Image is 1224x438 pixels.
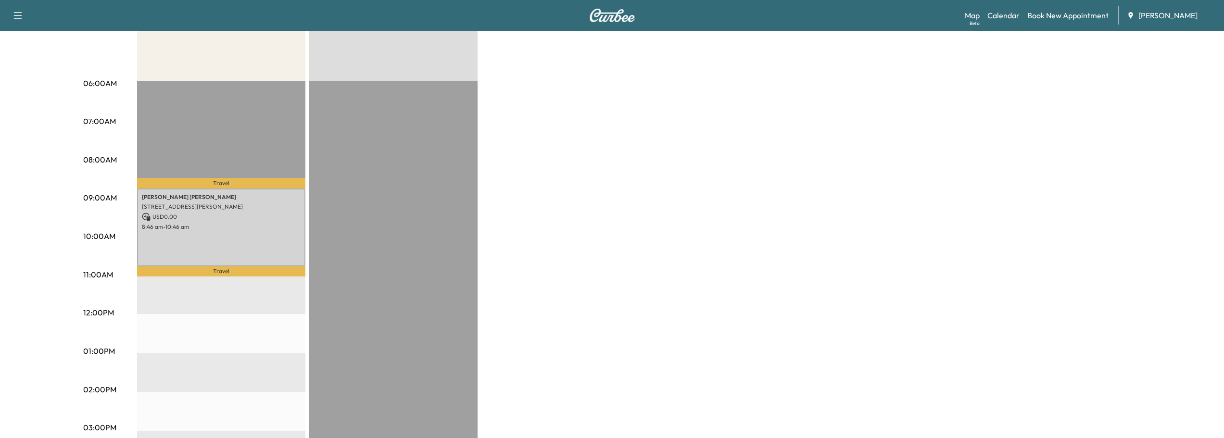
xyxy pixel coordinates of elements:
[83,192,117,203] p: 09:00AM
[142,203,301,211] p: [STREET_ADDRESS][PERSON_NAME]
[83,77,117,89] p: 06:00AM
[83,307,114,318] p: 12:00PM
[589,9,635,22] img: Curbee Logo
[970,20,980,27] div: Beta
[142,213,301,221] p: USD 0.00
[83,269,113,280] p: 11:00AM
[142,193,301,201] p: [PERSON_NAME] [PERSON_NAME]
[142,223,301,231] p: 8:46 am - 10:46 am
[83,115,116,127] p: 07:00AM
[965,10,980,21] a: MapBeta
[83,345,115,357] p: 01:00PM
[137,266,305,277] p: Travel
[83,154,117,165] p: 08:00AM
[83,230,115,242] p: 10:00AM
[1138,10,1198,21] span: [PERSON_NAME]
[1027,10,1109,21] a: Book New Appointment
[987,10,1020,21] a: Calendar
[83,422,116,433] p: 03:00PM
[137,178,305,188] p: Travel
[83,384,116,395] p: 02:00PM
